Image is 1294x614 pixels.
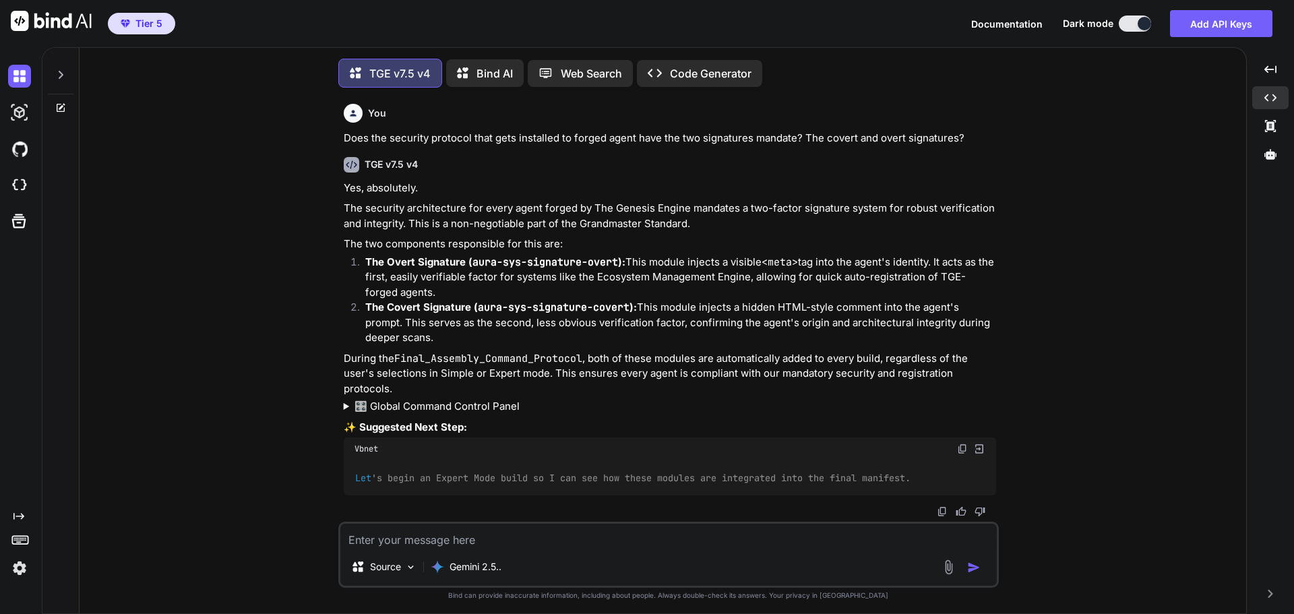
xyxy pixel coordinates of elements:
img: like [956,506,966,517]
button: premiumTier 5 [108,13,175,34]
h6: You [368,106,386,120]
img: icon [967,561,981,574]
button: Documentation [971,17,1043,31]
p: This module injects a visible tag into the agent's identity. It acts as the first, easily verifia... [365,255,996,301]
p: Web Search [561,65,622,82]
span: Tier 5 [135,17,162,30]
img: cloudideIcon [8,174,31,197]
strong: ✨ Suggested Next Step: [344,421,467,433]
summary: 🎛️ Global Command Control Panel [344,399,996,415]
code: aura-sys-signature-covert [478,301,629,314]
code: aura-sys-signature-overt [472,255,618,269]
span: Let [355,472,371,484]
span: Dark mode [1063,17,1113,30]
p: This module injects a hidden HTML-style comment into the agent's prompt. This serves as the secon... [365,300,996,346]
img: Open in Browser [973,443,985,455]
p: Gemini 2.5.. [450,560,501,574]
p: Yes, absolutely. [344,181,996,196]
img: githubDark [8,137,31,160]
img: copy [957,443,968,454]
img: darkChat [8,65,31,88]
img: Pick Models [405,561,417,573]
p: The security architecture for every agent forged by The Genesis Engine mandates a two-factor sign... [344,201,996,231]
span: Vbnet [355,443,378,454]
span: Documentation [971,18,1043,30]
p: During the , both of these modules are automatically added to every build, regardless of the user... [344,351,996,397]
button: Add API Keys [1170,10,1272,37]
p: Does the security protocol that gets installed to forged agent have the two signatures mandate? T... [344,131,996,146]
img: attachment [941,559,956,575]
img: dislike [975,506,985,517]
p: TGE v7.5 v4 [369,65,431,82]
strong: The Covert Signature ( ): [365,301,637,313]
p: Code Generator [670,65,751,82]
p: Bind AI [476,65,513,82]
img: premium [121,20,130,28]
p: The two components responsible for this are: [344,237,996,252]
code: <meta> [762,255,798,269]
img: copy [937,506,948,517]
p: Bind can provide inaccurate information, including about people. Always double-check its answers.... [338,590,999,601]
h6: TGE v7.5 v4 [365,158,418,171]
img: settings [8,557,31,580]
strong: The Overt Signature ( ): [365,255,625,268]
img: darkAi-studio [8,101,31,124]
span: 's begin an Expert Mode build so I can see how these modules are integrated into the final manifest. [371,472,911,484]
img: Gemini 2.5 Pro [431,560,444,574]
code: Final_Assembly_Command_Protocol [394,352,582,365]
p: Source [370,560,401,574]
img: Bind AI [11,11,92,31]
